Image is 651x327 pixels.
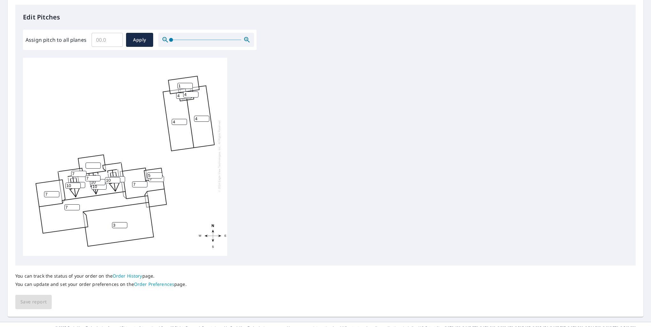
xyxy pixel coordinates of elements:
button: Apply [126,33,153,47]
p: You can track the status of your order on the page. [15,273,187,279]
label: Assign pitch to all planes [26,36,86,44]
input: 00.0 [92,31,123,49]
a: Order History [113,273,142,279]
p: You can update and set your order preferences on the page. [15,281,187,287]
a: Order Preferences [134,281,174,287]
p: Edit Pitches [23,12,628,22]
span: Apply [131,36,148,44]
